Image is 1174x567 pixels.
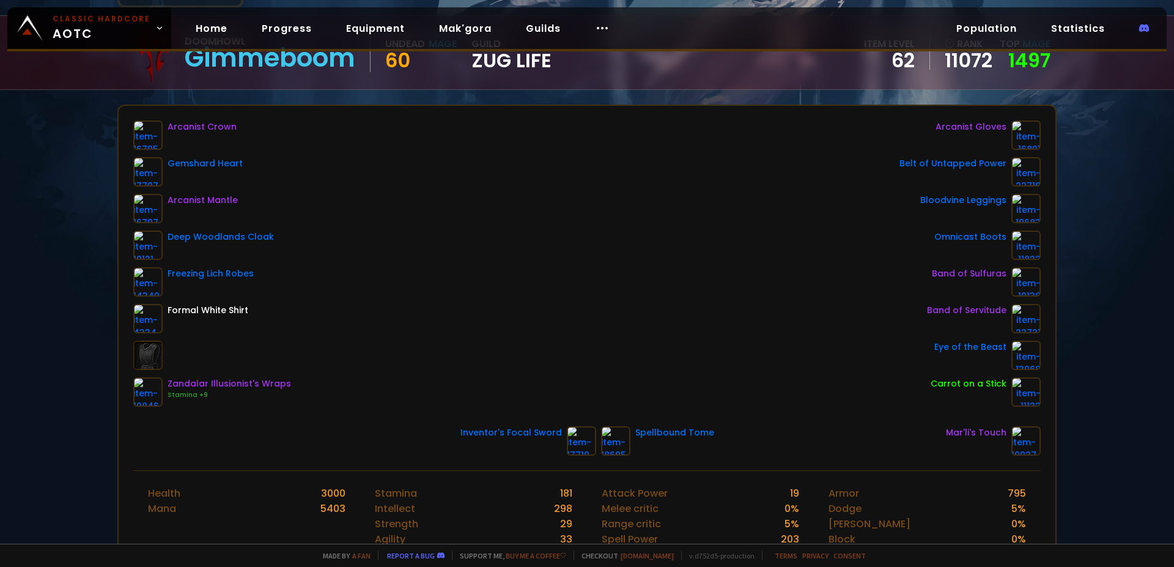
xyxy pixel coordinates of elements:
[375,516,418,532] div: Strength
[802,551,829,560] a: Privacy
[133,304,163,333] img: item-4334
[1011,501,1026,516] div: 5 %
[635,426,714,439] div: Spellbound Tome
[920,194,1006,207] div: Bloodvine Leggings
[934,231,1006,243] div: Omnicast Boots
[452,551,566,560] span: Support me,
[601,426,630,456] img: item-18695
[385,46,410,74] span: 60
[829,486,859,501] div: Armor
[53,13,150,24] small: Classic Hardcore
[554,501,572,516] div: 298
[1011,304,1041,333] img: item-22721
[471,51,552,70] span: Zug Life
[1011,267,1041,297] img: item-19138
[375,486,417,501] div: Stamina
[168,304,248,317] div: Formal White Shirt
[429,16,501,41] a: Mak'gora
[1008,46,1050,74] a: 1497
[567,426,596,456] img: item-17719
[936,120,1006,133] div: Arcanist Gloves
[471,36,552,70] div: guild
[1011,120,1041,150] img: item-16801
[947,16,1027,41] a: Population
[133,231,163,260] img: item-19121
[602,532,658,547] div: Spell Power
[785,501,799,516] div: 0 %
[252,16,322,41] a: Progress
[945,51,992,70] a: 11072
[621,551,674,560] a: [DOMAIN_NAME]
[320,501,345,516] div: 5403
[387,551,435,560] a: Report a bug
[316,551,371,560] span: Made by
[560,516,572,532] div: 29
[336,16,415,41] a: Equipment
[775,551,797,560] a: Terms
[168,120,237,133] div: Arcanist Crown
[899,157,1006,170] div: Belt of Untapped Power
[375,532,405,547] div: Agility
[168,157,243,170] div: Gemshard Heart
[1011,516,1026,532] div: 0 %
[53,13,150,43] span: AOTC
[186,16,237,41] a: Home
[946,426,1006,439] div: Mar'li's Touch
[781,532,799,547] div: 203
[1011,377,1041,407] img: item-11122
[321,486,345,501] div: 3000
[931,377,1006,390] div: Carrot on a Stick
[516,16,570,41] a: Guilds
[352,551,371,560] a: a fan
[560,532,572,547] div: 33
[829,501,862,516] div: Dodge
[148,486,180,501] div: Health
[168,377,291,390] div: Zandalar Illusionist's Wraps
[833,551,866,560] a: Consent
[168,390,291,400] div: Stamina +9
[829,532,855,547] div: Block
[1011,341,1041,370] img: item-13968
[1041,16,1115,41] a: Statistics
[1011,532,1026,547] div: 0 %
[927,304,1006,317] div: Band of Servitude
[148,501,176,516] div: Mana
[681,551,755,560] span: v. d752d5 - production
[133,194,163,223] img: item-16797
[785,516,799,532] div: 5 %
[168,194,238,207] div: Arcanist Mantle
[574,551,674,560] span: Checkout
[602,486,668,501] div: Attack Power
[168,267,254,280] div: Freezing Lich Robes
[934,341,1006,354] div: Eye of the Beast
[560,486,572,501] div: 181
[932,267,1006,280] div: Band of Sulfuras
[602,501,659,516] div: Melee critic
[133,267,163,297] img: item-14340
[1011,231,1041,260] img: item-11822
[1011,426,1041,456] img: item-19927
[133,120,163,150] img: item-16795
[460,426,562,439] div: Inventor's Focal Sword
[506,551,566,560] a: Buy me a coffee
[133,377,163,407] img: item-19846
[168,231,274,243] div: Deep Woodlands Cloak
[1008,486,1026,501] div: 795
[829,516,910,532] div: [PERSON_NAME]
[1011,157,1041,187] img: item-22716
[1011,194,1041,223] img: item-19683
[133,157,163,187] img: item-17707
[185,49,355,67] div: Gimmeboom
[790,486,799,501] div: 19
[7,7,171,49] a: Classic HardcoreAOTC
[375,501,415,516] div: Intellect
[864,51,915,70] div: 62
[602,516,661,532] div: Range critic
